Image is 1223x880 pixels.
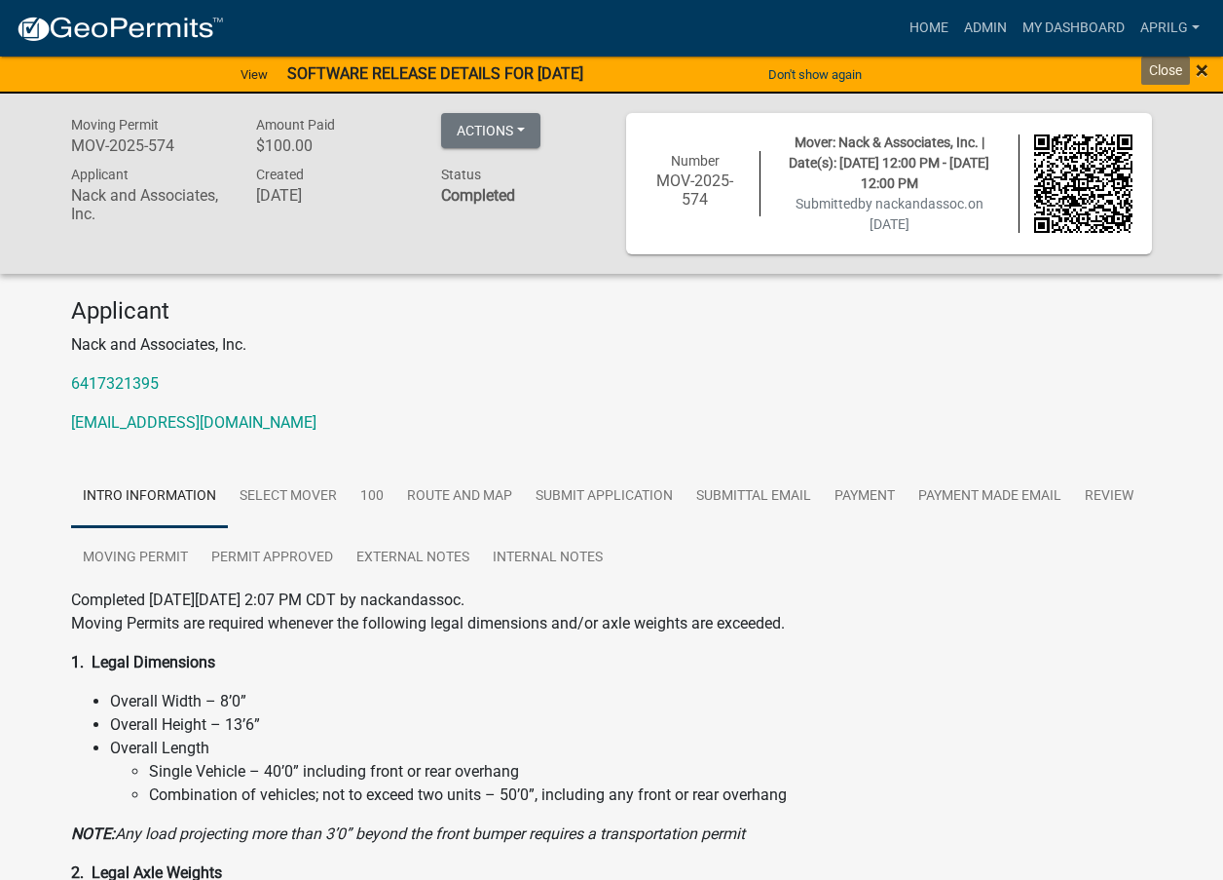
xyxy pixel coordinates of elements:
[71,136,227,155] h6: MOV-2025-574
[71,186,227,223] h6: Nack and Associates, Inc.
[481,527,614,590] a: Internal Notes
[71,653,215,671] strong: 1. Legal Dimensions
[71,333,1152,357] p: Nack and Associates, Inc.
[71,527,200,590] a: Moving Permit
[796,196,983,232] span: Submitted on [DATE]
[149,760,1152,784] li: Single Vehicle – 40’0” including front or rear overhang
[907,466,1073,528] a: Payment Made Email
[110,713,1152,737] li: Overall Height – 13’6”
[902,10,956,47] a: Home
[71,297,1152,325] h4: Applicant
[256,117,335,133] span: Amount Paid
[287,64,583,83] strong: SOFTWARE RELEASE DETAILS FOR [DATE]
[1034,134,1133,234] img: QR code
[441,167,481,182] span: Status
[646,172,745,209] h6: MOV-2025-574
[71,824,115,843] strong: NOTE:
[956,10,1015,47] a: Admin
[349,466,395,528] a: 100
[1073,466,1145,528] a: Review
[149,784,1152,807] li: Combination of vehicles; not to exceed two units – 50’0”, including any front or rear overhang
[110,690,1152,713] li: Overall Width – 8’0”
[228,466,349,528] a: Select Mover
[395,466,524,528] a: Route and Map
[71,167,129,182] span: Applicant
[71,612,1152,635] p: Moving Permits are required whenever the following legal dimensions and/or axle weights are excee...
[256,167,304,182] span: Created
[441,186,515,205] strong: Completed
[685,466,823,528] a: Submittal Email
[233,58,276,91] a: View
[71,413,316,432] a: [EMAIL_ADDRESS][DOMAIN_NAME]
[345,527,481,590] a: External Notes
[1132,10,1207,47] a: aprilg
[858,196,968,211] span: by nackandassoc.
[256,136,412,155] h6: $100.00
[1015,10,1132,47] a: My Dashboard
[823,466,907,528] a: Payment
[1196,57,1208,84] span: ×
[789,134,989,191] span: Mover: Nack & Associates, Inc. | Date(s): [DATE] 12:00 PM - [DATE] 12:00 PM
[71,117,159,133] span: Moving Permit
[524,466,685,528] a: Submit Application
[71,824,745,843] i: Any load projecting more than 3’0” beyond the front bumper requires a transportation permit
[256,186,412,205] h6: [DATE]
[1196,58,1208,82] button: Close
[1141,57,1190,85] div: Close
[71,591,464,609] span: Completed [DATE][DATE] 2:07 PM CDT by nackandassoc.
[760,58,870,91] button: Don't show again
[71,374,159,393] a: 6417321395
[110,737,1152,807] li: Overall Length
[200,527,345,590] a: Permit Approved
[441,113,540,148] button: Actions
[671,153,720,169] span: Number
[71,466,228,528] a: Intro information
